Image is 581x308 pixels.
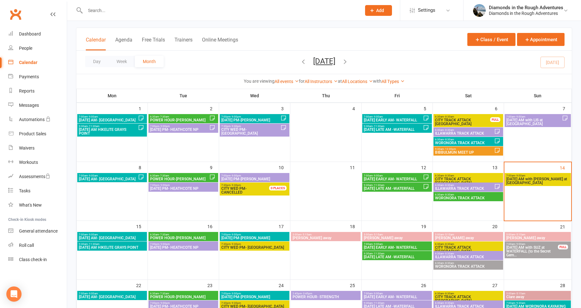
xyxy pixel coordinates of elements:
button: Calendar [86,37,106,50]
span: CITY WED PM- [221,186,247,191]
div: Diamonds in the Rough Adventures [489,5,563,10]
span: [DATE] AM with LIS at [GEOGRAPHIC_DATA] [506,118,562,126]
a: Roll call [8,238,67,253]
span: [DATE] AM- [GEOGRAPHIC_DATA] [79,236,146,240]
div: 9 [210,162,219,172]
span: - 5:15am [373,233,383,236]
span: - 8:30am [444,252,454,255]
span: 5:00am [435,233,502,236]
div: FULL [558,245,568,249]
span: [PERSON_NAME] away [506,236,570,240]
div: 2 [210,103,219,113]
div: 8 [139,162,148,172]
div: Calendar [19,60,37,65]
span: [DATE] PM-[PERSON_NAME] [221,118,281,122]
div: Open Intercom Messenger [6,286,22,302]
span: - 9:00pm [231,115,241,118]
span: - 9:00am [373,115,383,118]
div: Product Sales [19,131,46,136]
div: 1 [139,103,148,113]
th: Wed [219,89,290,102]
button: Week [109,56,135,67]
strong: at [338,79,342,84]
button: Month [135,56,164,67]
span: [DATE] AM HIKELITE GRAYS POINT [79,246,146,249]
span: 6:30am [435,174,502,177]
span: - 8:30am [444,302,454,305]
button: Online Meetings [202,37,238,50]
div: 15 [136,221,148,231]
span: [DATE] PM-[PERSON_NAME] [221,177,288,181]
div: 21 [560,221,572,232]
span: 6:30am [435,193,502,196]
button: [DATE] [313,57,335,66]
span: CITY TRACK ATTACK [GEOGRAPHIC_DATA] [435,177,502,185]
span: 7:00am [506,115,562,118]
div: 25 [350,280,361,290]
span: 9:30am [363,252,431,255]
span: 5:00am [506,233,570,236]
img: thumb_image1543975352.png [473,4,486,17]
span: [DATE] EARLY AM- WATERFALL [363,246,431,249]
div: 3 [281,103,290,113]
a: What's New [8,198,67,212]
span: - 11:30am [88,125,99,128]
span: - 9:00pm [159,184,170,187]
span: 2:45pm [292,292,359,295]
span: 9:30am [363,125,423,128]
div: 26 [421,280,433,290]
span: [DATE] PM- HEATHCOTE NP [150,187,217,190]
span: 7:00am [79,174,138,177]
button: Add [365,5,392,16]
span: 6:30am [435,302,502,305]
span: - 11:30am [88,243,99,246]
button: Appointment [517,33,565,46]
span: 7:00am [79,233,146,236]
span: POWER HOUR- STRENGTH [292,295,359,299]
span: 6:30am [435,243,502,246]
div: 20 [492,221,504,231]
span: POWER HOUR-[PERSON_NAME] [150,118,209,122]
th: Sun [504,89,572,102]
button: Free Trials [142,37,165,50]
span: [PERSON_NAME] away [435,236,502,240]
span: 9:30am [79,125,138,128]
a: All Instructors [305,79,338,84]
span: - 8:30am [444,174,454,177]
span: - 8:30am [444,262,454,265]
span: - 8:30am [444,292,454,295]
span: - 7:30am [159,233,169,236]
span: [DATE] AM- [GEOGRAPHIC_DATA] [79,295,146,299]
span: WORONORA TRACK ATTACK [435,265,502,268]
span: - 9:00am [373,292,383,295]
div: 19 [421,221,433,231]
span: 6:30am [435,292,502,295]
span: [DATE] LATE AM -WATERFALL [363,128,423,132]
span: [DATE] AM HIKELITE GRAYS POINT [79,128,138,135]
span: [DATE] LATE AM -WATERFALL [363,255,431,259]
div: 5 [424,103,433,113]
span: - 9:00am [88,115,98,118]
span: CITY WED PM- [GEOGRAPHIC_DATA] [221,246,288,249]
span: Clare away [506,295,570,299]
span: - 9:00pm [231,174,241,177]
a: Workouts [8,155,67,170]
span: - 5:15am [301,233,312,236]
a: Waivers [8,141,67,155]
span: - 9:00pm [159,125,170,128]
div: 22 [136,280,148,290]
span: - 12:30pm [444,148,456,151]
span: 7:00pm [150,243,217,246]
a: Payments [8,70,67,84]
span: [DATE] EARLY AM- WATERFALL [363,177,423,181]
div: Assessments [19,174,50,179]
span: BIBBULMUN MEET UP [435,151,494,154]
div: 6 [495,103,504,113]
div: Dashboard [19,31,41,36]
span: CITY TRACK ATTACK [GEOGRAPHIC_DATA] [435,295,502,303]
div: 23 [207,280,219,290]
span: 6:30am [435,262,502,265]
span: ILLAWARRA TRACK ATTACK [435,187,494,190]
span: - 3:45pm [302,292,312,295]
div: Payments [19,74,39,79]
